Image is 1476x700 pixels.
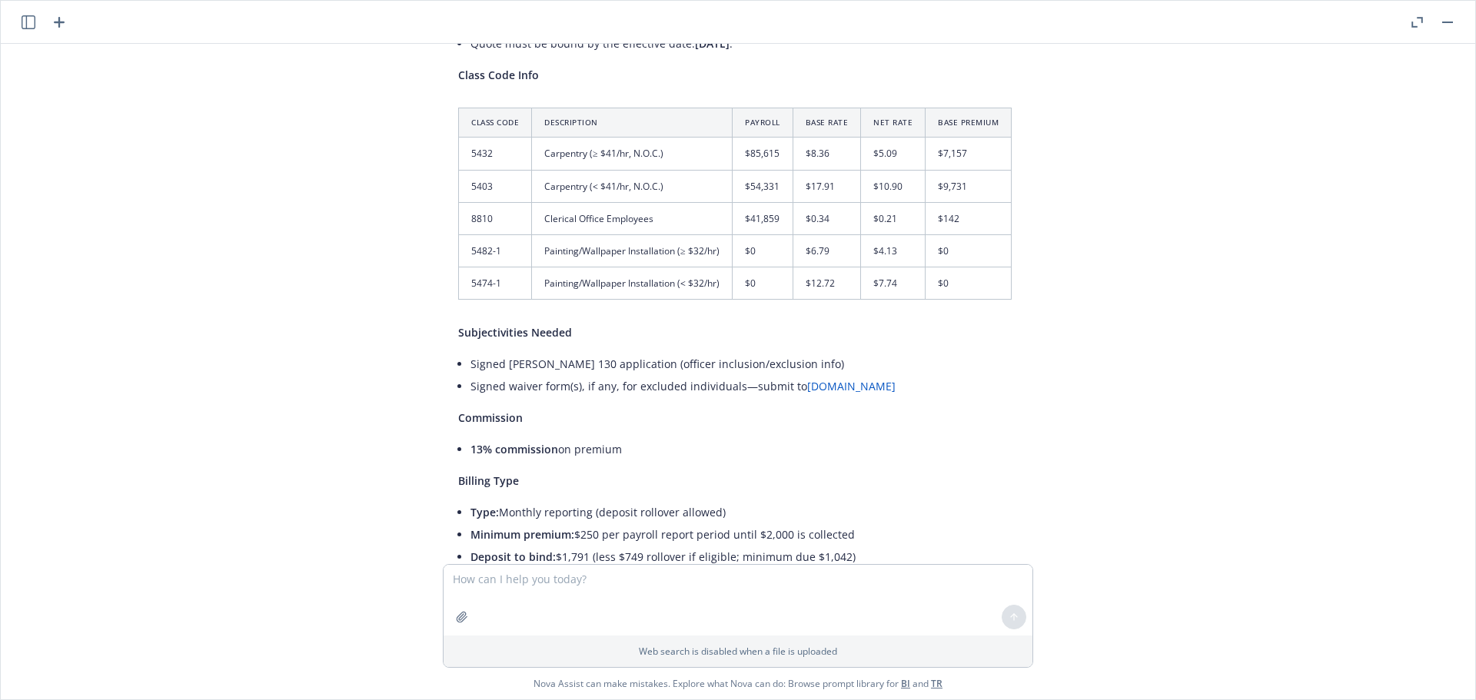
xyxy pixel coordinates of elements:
[453,645,1023,658] p: Web search is disabled when a file is uploaded
[926,108,1012,138] th: Base Premium
[458,68,539,82] span: Class Code Info
[926,138,1012,170] td: $7,157
[532,170,733,202] td: Carpentry (< $41/hr, N.O.C.)
[470,501,1012,523] li: Monthly reporting (deposit rollover allowed)
[470,442,558,456] span: 13% commission
[733,234,793,267] td: $0
[470,549,556,564] span: Deposit to bind:
[459,202,532,234] td: 8810
[470,353,1012,375] li: Signed [PERSON_NAME] 130 application (officer inclusion/exclusion info)
[532,234,733,267] td: Painting/Wallpaper Installation (≥ $32/hr)
[733,202,793,234] td: $41,859
[470,438,1012,460] li: on premium
[470,375,1012,397] li: Signed waiver form(s), if any, for excluded individuals—submit to
[470,505,499,519] span: Type:
[470,527,574,542] span: Minimum premium:
[470,32,1012,55] li: Quote must be bound by the effective date: .
[793,108,861,138] th: Base Rate
[793,234,861,267] td: $6.79
[459,267,532,299] td: 5474-1
[532,202,733,234] td: Clerical Office Employees
[926,170,1012,202] td: $9,731
[793,138,861,170] td: $8.36
[861,234,926,267] td: $4.13
[7,668,1469,699] span: Nova Assist can make mistakes. Explore what Nova can do: Browse prompt library for and
[733,108,793,138] th: Payroll
[532,267,733,299] td: Painting/Wallpaper Installation (< $32/hr)
[459,234,532,267] td: 5482-1
[695,36,730,51] span: [DATE]
[861,108,926,138] th: Net Rate
[861,170,926,202] td: $10.90
[733,170,793,202] td: $54,331
[793,170,861,202] td: $17.91
[926,202,1012,234] td: $142
[532,138,733,170] td: Carpentry (≥ $41/hr, N.O.C.)
[458,325,572,340] span: Subjectivities Needed
[458,410,523,425] span: Commission
[458,473,519,488] span: Billing Type
[931,677,942,690] a: TR
[793,267,861,299] td: $12.72
[532,108,733,138] th: Description
[733,138,793,170] td: $85,615
[459,138,532,170] td: 5432
[901,677,910,690] a: BI
[861,138,926,170] td: $5.09
[807,379,896,393] a: [DOMAIN_NAME]
[861,267,926,299] td: $7.74
[793,202,861,234] td: $0.34
[926,234,1012,267] td: $0
[926,267,1012,299] td: $0
[470,523,1012,546] li: $250 per payroll report period until $2,000 is collected
[733,267,793,299] td: $0
[459,108,532,138] th: Class Code
[861,202,926,234] td: $0.21
[470,546,1012,568] li: $1,791 (less $749 rollover if eligible; minimum due $1,042)
[459,170,532,202] td: 5403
